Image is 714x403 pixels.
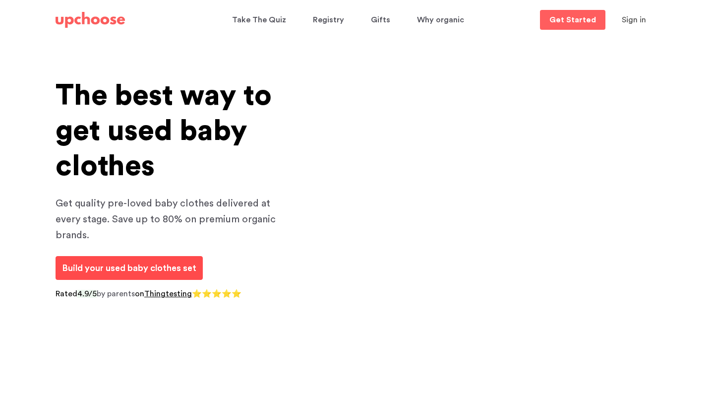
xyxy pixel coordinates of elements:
span: Why organic [417,10,464,30]
span: The best way to get used baby clothes [56,81,272,181]
p: Get Started [549,16,596,24]
a: UpChoose [56,10,125,30]
span: Registry [313,10,344,30]
img: UpChoose [56,12,125,28]
span: on [135,290,144,298]
span: ⭐⭐⭐⭐⭐ [192,290,241,298]
a: Gifts [371,10,393,30]
a: Thingtesting [144,290,192,298]
span: Rated [56,290,77,298]
span: Build your used baby clothes set [62,264,196,272]
a: Registry [313,10,347,30]
p: by parents [56,288,294,301]
a: Why organic [417,10,467,30]
span: Sign in [622,16,646,24]
p: Take The Quiz [232,12,286,28]
a: Build your used baby clothes set [56,256,203,280]
a: Take The Quiz [232,10,289,30]
button: Sign in [609,10,658,30]
p: Get quality pre-loved baby clothes delivered at every stage. Save up to 80% on premium organic br... [56,196,294,243]
span: 4.9/5 [77,290,97,298]
a: Get Started [540,10,605,30]
span: Gifts [371,10,390,30]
